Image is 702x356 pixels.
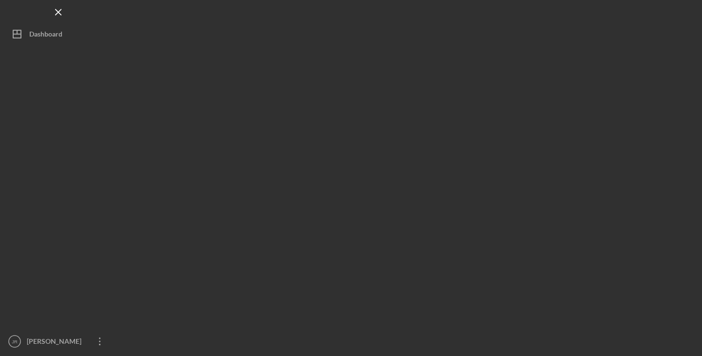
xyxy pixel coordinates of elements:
[24,332,88,354] div: [PERSON_NAME]
[5,332,112,351] button: JR[PERSON_NAME]
[5,24,112,44] button: Dashboard
[29,24,62,46] div: Dashboard
[12,339,18,344] text: JR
